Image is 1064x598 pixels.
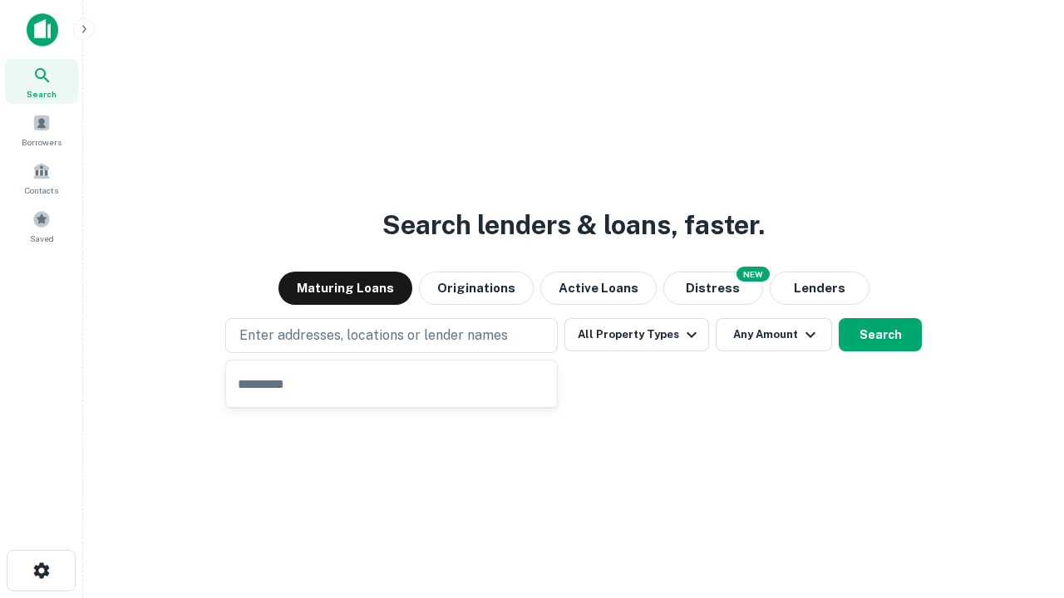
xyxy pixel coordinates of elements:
a: Borrowers [5,107,78,152]
a: Contacts [5,155,78,200]
button: Lenders [770,272,869,305]
button: Search distressed loans with lien and other non-mortgage details. [663,272,763,305]
button: Any Amount [716,318,832,351]
span: Saved [30,232,54,245]
span: Contacts [25,184,58,197]
span: Search [27,87,57,100]
button: Originations [419,272,534,305]
img: capitalize-icon.png [27,13,58,47]
button: Active Loans [540,272,657,305]
iframe: Chat Widget [981,465,1064,545]
p: Enter addresses, locations or lender names [239,326,508,346]
a: Saved [5,203,78,248]
button: Enter addresses, locations or lender names [225,318,558,353]
button: Search [839,318,922,351]
h3: Search lenders & loans, faster. [382,205,765,245]
a: Search [5,59,78,104]
button: All Property Types [564,318,709,351]
div: NEW [736,267,770,282]
span: Borrowers [22,135,62,149]
button: Maturing Loans [278,272,412,305]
